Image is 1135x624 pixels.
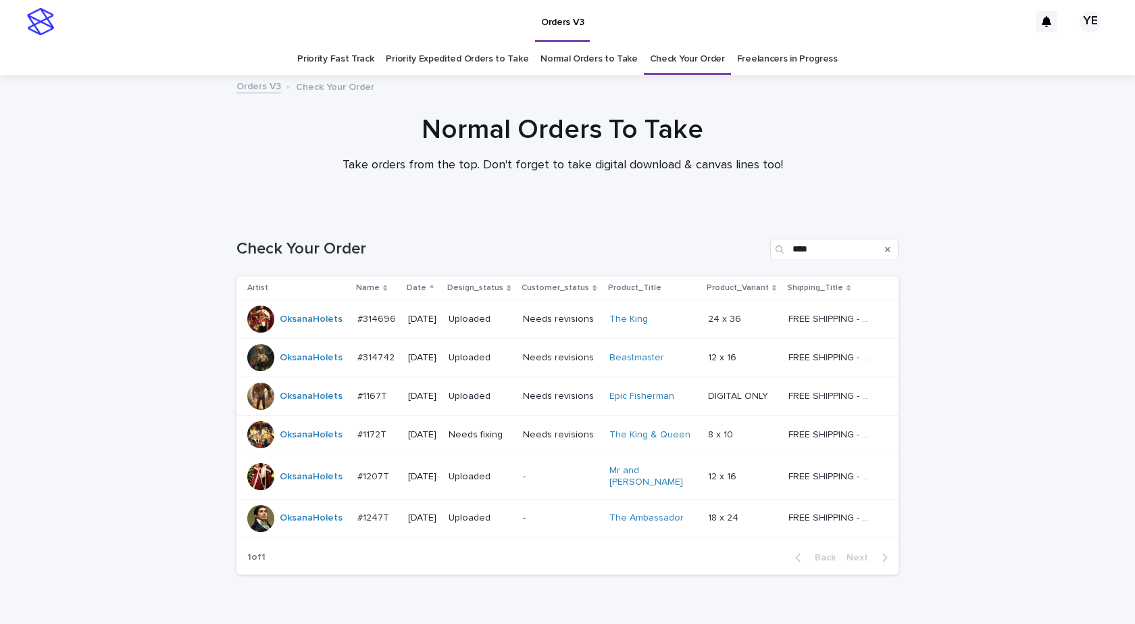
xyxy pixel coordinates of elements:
[523,314,599,325] p: Needs revisions
[523,429,599,441] p: Needs revisions
[449,391,512,402] p: Uploaded
[408,314,438,325] p: [DATE]
[708,427,736,441] p: 8 x 10
[609,465,694,488] a: Mr and [PERSON_NAME]
[707,281,769,295] p: Product_Variant
[357,510,392,524] p: #1247T
[247,281,268,295] p: Artist
[449,471,512,483] p: Uploaded
[708,510,741,524] p: 18 x 24
[408,471,438,483] p: [DATE]
[847,553,876,562] span: Next
[609,429,690,441] a: The King & Queen
[296,78,374,93] p: Check Your Order
[357,350,397,364] p: #314742
[523,391,599,402] p: Needs revisions
[236,78,281,93] a: Orders V3
[449,352,512,364] p: Uploaded
[357,388,390,402] p: #1167T
[386,43,528,75] a: Priority Expedited Orders to Take
[449,429,512,441] p: Needs fixing
[523,512,599,524] p: -
[236,377,899,416] tr: OksanaHolets #1167T#1167T [DATE]UploadedNeeds revisionsEpic Fisherman DIGITAL ONLYDIGITAL ONLY FR...
[708,311,744,325] p: 24 x 36
[608,281,661,295] p: Product_Title
[708,388,771,402] p: DIGITAL ONLY
[236,239,765,259] h1: Check Your Order
[650,43,725,75] a: Check Your Order
[609,391,674,402] a: Epic Fisherman
[408,429,438,441] p: [DATE]
[356,281,380,295] p: Name
[408,391,438,402] p: [DATE]
[447,281,503,295] p: Design_status
[236,339,899,377] tr: OksanaHolets #314742#314742 [DATE]UploadedNeeds revisionsBeastmaster 12 x 1612 x 16 FREE SHIPPING...
[1080,11,1101,32] div: YE
[232,114,894,146] h1: Normal Orders To Take
[784,552,841,564] button: Back
[788,350,876,364] p: FREE SHIPPING - preview in 1-2 business days, after your approval delivery will take 5-10 b.d.
[770,239,899,260] input: Search
[280,314,343,325] a: OksanaHolets
[280,471,343,483] a: OksanaHolets
[788,510,876,524] p: FREE SHIPPING - preview in 1-2 business days, after your approval delivery will take 5-10 b.d.
[293,158,833,173] p: Take orders from the top. Don't forget to take digital download & canvas lines too!
[236,300,899,339] tr: OksanaHolets #314696#314696 [DATE]UploadedNeeds revisionsThe King 24 x 3624 x 36 FREE SHIPPING - ...
[788,388,876,402] p: FREE SHIPPING - preview in 1-2 business days, after your approval delivery will take 5-10 b.d.
[357,427,389,441] p: #1172T
[449,512,512,524] p: Uploaded
[609,314,648,325] a: The King
[280,391,343,402] a: OksanaHolets
[236,499,899,537] tr: OksanaHolets #1247T#1247T [DATE]Uploaded-The Ambassador 18 x 2418 x 24 FREE SHIPPING - preview in...
[236,541,276,574] p: 1 of 1
[280,352,343,364] a: OksanaHolets
[708,350,739,364] p: 12 x 16
[236,454,899,500] tr: OksanaHolets #1207T#1207T [DATE]Uploaded-Mr and [PERSON_NAME] 12 x 1612 x 16 FREE SHIPPING - prev...
[27,8,54,35] img: stacker-logo-s-only.png
[280,429,343,441] a: OksanaHolets
[609,352,664,364] a: Beastmaster
[787,281,843,295] p: Shipping_Title
[788,311,876,325] p: FREE SHIPPING - preview in 1-2 business days, after your approval delivery will take 5-10 b.d.
[297,43,374,75] a: Priority Fast Track
[523,471,599,483] p: -
[407,281,426,295] p: Date
[408,512,438,524] p: [DATE]
[523,352,599,364] p: Needs revisions
[841,552,899,564] button: Next
[788,469,876,483] p: FREE SHIPPING - preview in 1-2 business days, after your approval delivery will take 5-10 b.d.
[708,469,739,483] p: 12 x 16
[737,43,838,75] a: Freelancers in Progress
[236,416,899,454] tr: OksanaHolets #1172T#1172T [DATE]Needs fixingNeeds revisionsThe King & Queen 8 x 108 x 10 FREE SHI...
[522,281,589,295] p: Customer_status
[788,427,876,441] p: FREE SHIPPING - preview in 1-2 business days, after your approval delivery will take 5-10 b.d.
[540,43,638,75] a: Normal Orders to Take
[408,352,438,364] p: [DATE]
[357,311,399,325] p: #314696
[280,512,343,524] a: OksanaHolets
[357,469,392,483] p: #1207T
[609,512,684,524] a: The Ambassador
[807,553,836,562] span: Back
[449,314,512,325] p: Uploaded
